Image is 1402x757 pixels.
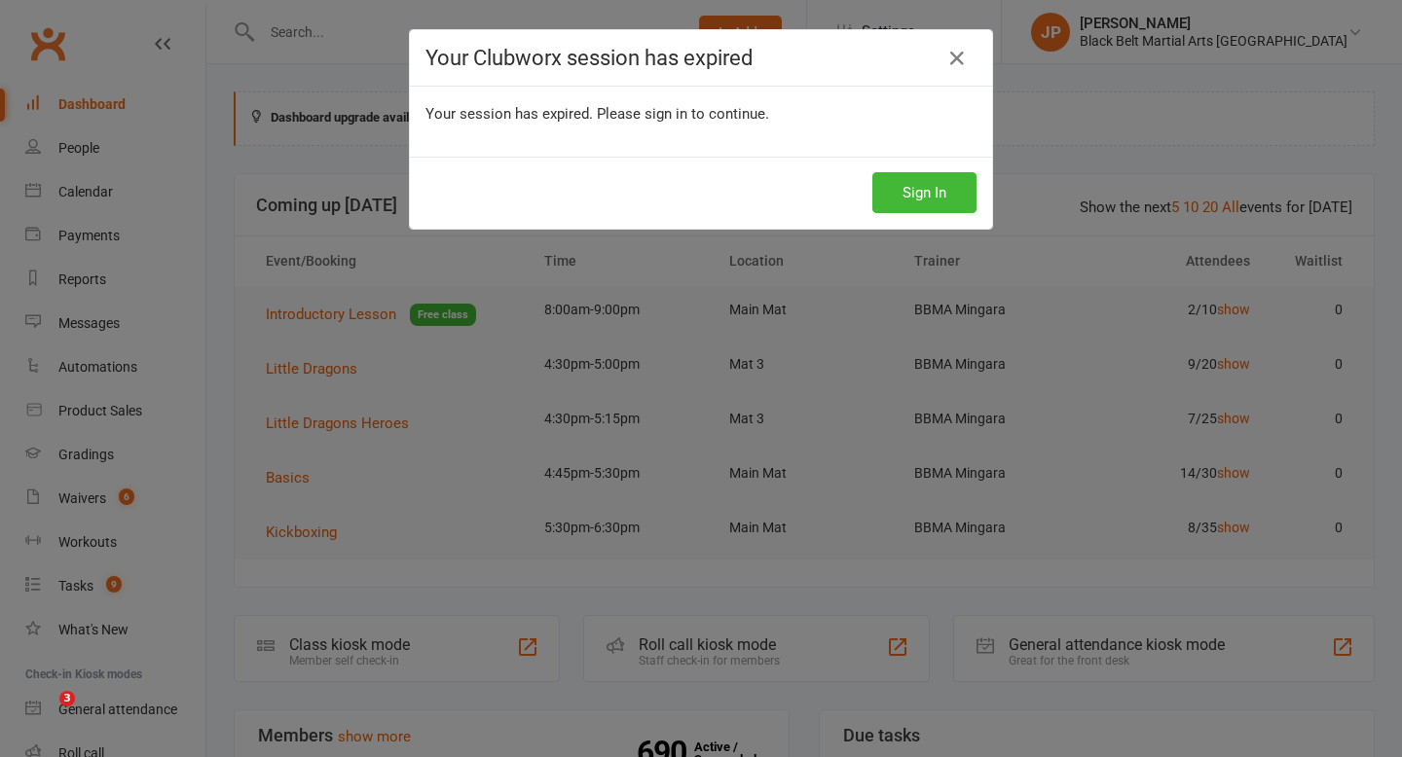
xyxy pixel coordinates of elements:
[941,43,973,74] a: Close
[19,691,66,738] iframe: Intercom live chat
[425,105,769,123] span: Your session has expired. Please sign in to continue.
[872,172,977,213] button: Sign In
[425,46,977,70] h4: Your Clubworx session has expired
[59,691,75,706] span: 3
